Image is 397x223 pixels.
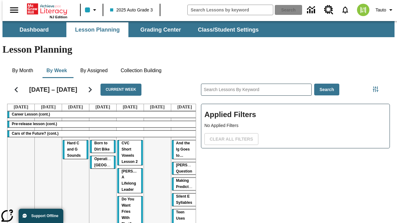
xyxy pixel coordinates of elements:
button: Support Offline [19,209,63,223]
a: Notifications [337,2,353,18]
span: Tauto [376,7,386,13]
a: Data Center [303,2,320,19]
span: And the Ig Goes to… [176,141,190,158]
button: Class/Student Settings [193,22,264,37]
a: September 16, 2025 [40,104,57,110]
button: By Month [7,63,38,78]
h2: Applied Filters [204,107,386,122]
span: Born to Dirt Bike [94,141,109,151]
span: Dianne Feinstein: A Lifelong Leader [122,169,154,192]
div: SubNavbar [2,22,264,37]
button: By Assigned [75,63,113,78]
div: Joplin's Question [172,162,198,175]
span: Silent E Syllables [176,194,192,205]
span: 2025 Auto Grade 3 [110,7,153,13]
a: September 17, 2025 [67,104,84,110]
div: Dianne Feinstein: A Lifelong Leader [117,168,143,193]
button: Open side menu [5,1,23,19]
button: Select a new avatar [353,2,373,18]
button: Collection Building [116,63,167,78]
div: Home [27,2,67,19]
input: search field [188,5,273,15]
button: Previous [8,82,24,98]
button: Lesson Planning [66,22,128,37]
img: avatar image [357,4,369,16]
input: Search Lessons By Keyword [201,84,311,95]
span: Pre-release lesson (cont.) [12,122,57,126]
h2: [DATE] – [DATE] [29,86,77,93]
a: September 19, 2025 [122,104,139,110]
button: By Week [41,63,72,78]
span: Hard C and G Sounds [67,141,81,158]
div: Operation London Bridge [90,156,116,168]
button: Search [314,84,339,96]
a: September 21, 2025 [176,104,193,110]
div: SubNavbar [2,21,395,37]
div: Pre-release lesson (cont.) [7,121,198,127]
div: Making Predictions [172,178,198,190]
button: Class color is light blue. Change class color [83,4,101,15]
span: NJ Edition [50,15,67,19]
span: Joplin's Question [176,163,207,173]
span: CVC Short Vowels Lesson 2 [122,141,138,164]
a: Home [27,3,67,15]
div: Cars of the Future? (cont.) [7,131,198,137]
div: And the Ig Goes to… [172,140,198,159]
span: Operation London Bridge [94,157,134,167]
div: Silent E Syllables [172,194,198,206]
button: Next [82,82,98,98]
div: Hard C and G Sounds [63,140,88,159]
span: Making Predictions [176,178,196,189]
span: Cars of the Future? (cont.) [12,131,59,136]
button: Profile/Settings [373,4,397,15]
div: Career Lesson (cont.) [7,111,198,118]
h1: Lesson Planning [2,44,395,55]
div: Born to Dirt Bike [90,140,116,153]
a: September 15, 2025 [12,104,29,110]
div: Applied Filters [201,104,390,148]
button: Dashboard [3,22,65,37]
button: Current Week [100,84,141,96]
button: Grading Center [130,22,192,37]
div: CVC Short Vowels Lesson 2 [117,140,143,165]
p: No Applied Filters [204,122,386,129]
a: September 18, 2025 [94,104,111,110]
button: Filters Side menu [369,83,382,95]
span: Career Lesson (cont.) [12,112,50,116]
a: September 20, 2025 [149,104,166,110]
span: Support Offline [31,214,58,218]
a: Resource Center, Will open in new tab [320,2,337,18]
